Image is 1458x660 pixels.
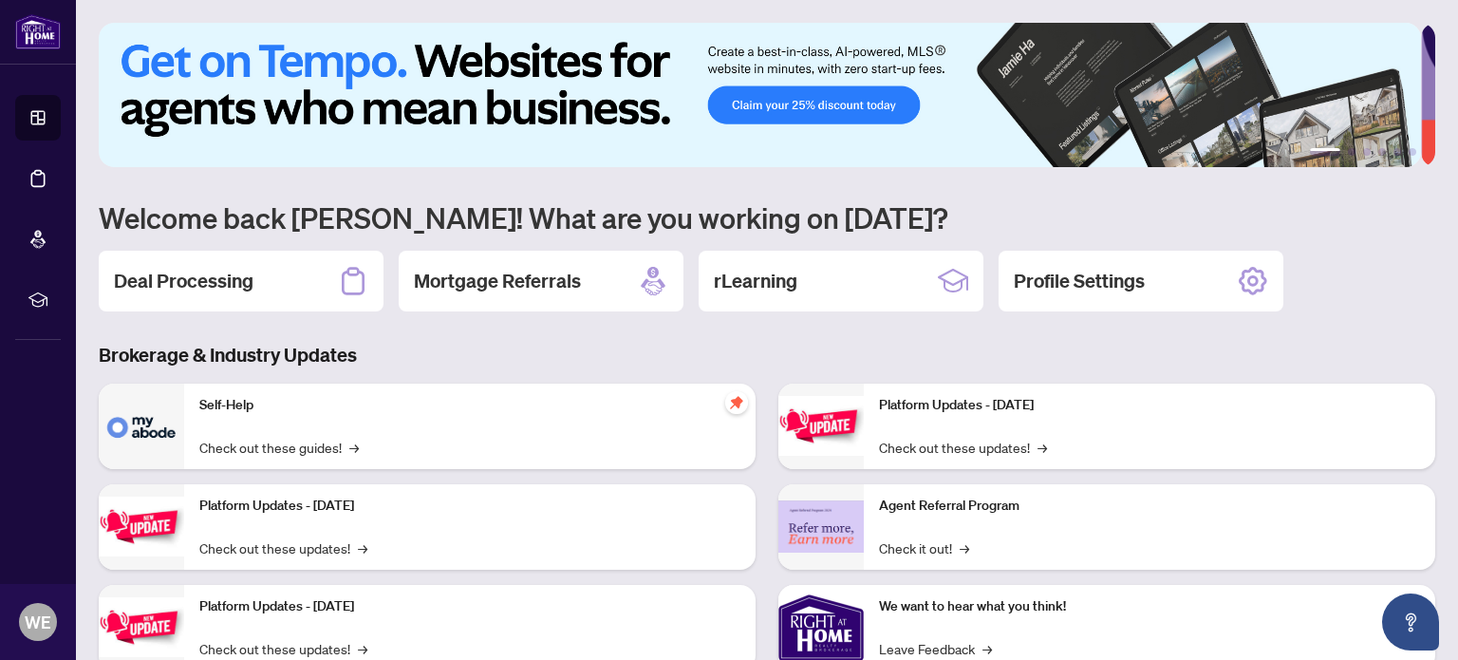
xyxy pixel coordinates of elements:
a: Check it out!→ [879,537,969,558]
img: logo [15,14,61,49]
img: Platform Updates - July 21, 2025 [99,597,184,657]
a: Check out these updates!→ [199,638,367,659]
p: Agent Referral Program [879,496,1420,517]
p: Platform Updates - [DATE] [199,596,740,617]
img: Platform Updates - June 23, 2025 [778,396,864,456]
button: 6 [1409,148,1416,156]
span: → [358,537,367,558]
p: Platform Updates - [DATE] [879,395,1420,416]
span: WE [25,609,51,635]
span: → [1037,437,1047,458]
a: Check out these updates!→ [879,437,1047,458]
a: Leave Feedback→ [879,638,992,659]
p: We want to hear what you think! [879,596,1420,617]
img: Self-Help [99,384,184,469]
p: Self-Help [199,395,740,416]
span: → [982,638,992,659]
h2: Profile Settings [1014,268,1145,294]
img: Platform Updates - September 16, 2025 [99,497,184,556]
img: Slide 0 [99,23,1421,167]
h3: Brokerage & Industry Updates [99,342,1435,368]
img: Agent Referral Program [778,500,864,553]
span: → [349,437,359,458]
span: pushpin [725,391,748,414]
h2: Mortgage Referrals [414,268,581,294]
span: → [358,638,367,659]
button: 5 [1393,148,1401,156]
button: 3 [1363,148,1371,156]
span: → [960,537,969,558]
p: Platform Updates - [DATE] [199,496,740,517]
a: Check out these updates!→ [199,537,367,558]
button: 4 [1378,148,1386,156]
h2: Deal Processing [114,268,253,294]
button: Open asap [1382,594,1439,651]
button: 1 [1310,148,1340,156]
a: Check out these guides!→ [199,437,359,458]
h2: rLearning [714,268,797,294]
h1: Welcome back [PERSON_NAME]! What are you working on [DATE]? [99,199,1435,236]
button: 2 [1348,148,1355,156]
